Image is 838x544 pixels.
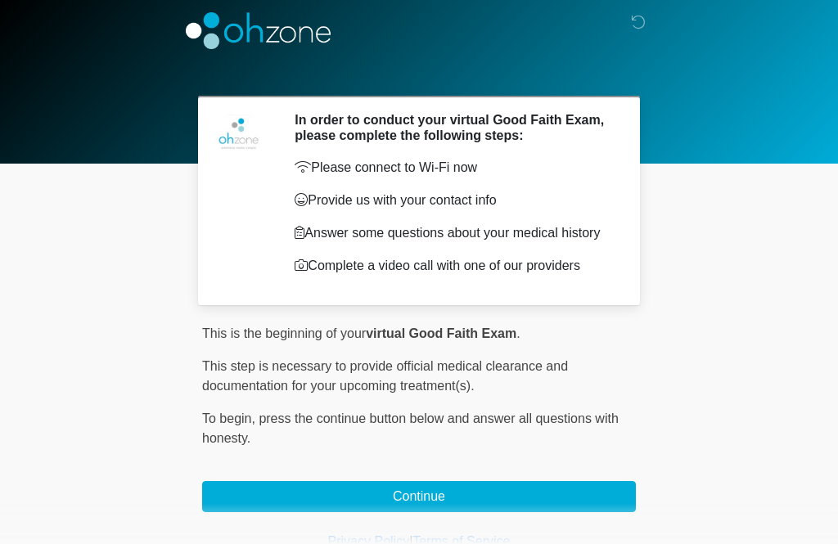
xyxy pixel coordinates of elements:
[186,12,331,49] img: OhZone Clinics Logo
[516,326,520,340] span: .
[202,411,619,445] span: press the continue button below and answer all questions with honesty.
[295,112,611,143] h2: In order to conduct your virtual Good Faith Exam, please complete the following steps:
[295,223,611,243] p: Answer some questions about your medical history
[214,112,264,161] img: Agent Avatar
[202,481,636,512] button: Continue
[295,191,611,210] p: Provide us with your contact info
[202,411,259,425] span: To begin,
[366,326,516,340] strong: virtual Good Faith Exam
[202,359,568,393] span: This step is necessary to provide official medical clearance and documentation for your upcoming ...
[202,326,366,340] span: This is the beginning of your
[295,158,611,178] p: Please connect to Wi-Fi now
[295,256,611,276] p: Complete a video call with one of our providers
[190,59,648,89] h1: ‎ ‎ ‎ ‎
